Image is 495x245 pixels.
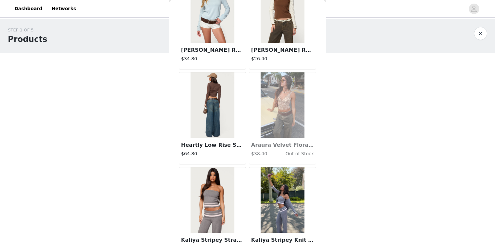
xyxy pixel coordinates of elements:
[8,33,47,45] h1: Products
[251,55,314,62] h4: $26.40
[261,72,304,138] img: Araura Velvet Floral Sheer Top
[251,141,314,149] h3: Araura Velvet Floral Sheer Top
[191,72,234,138] img: Heartly Low Rise Straight Leg Jeans
[181,55,244,62] h4: $34.80
[191,167,234,233] img: Kaliya Stripey Strapless Knit Top
[8,27,47,33] div: STEP 1 OF 5
[181,236,244,244] h3: Kaliya Stripey Strapless Knit Top
[181,150,244,157] h4: $64.80
[10,1,46,16] a: Dashboard
[181,46,244,54] h3: [PERSON_NAME] Relaxed Rolled Sweater
[251,236,314,244] h3: Kaliya Stripey Knit Zip Up Hoodie
[181,141,244,149] h3: Heartly Low Rise Straight Leg Jeans
[251,46,314,54] h3: [PERSON_NAME] Raglan Top
[261,167,304,233] img: Kaliya Stripey Knit Zip Up Hoodie
[47,1,80,16] a: Networks
[471,4,477,14] div: avatar
[272,150,314,157] h4: Out of Stock
[251,150,272,157] h4: $38.40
